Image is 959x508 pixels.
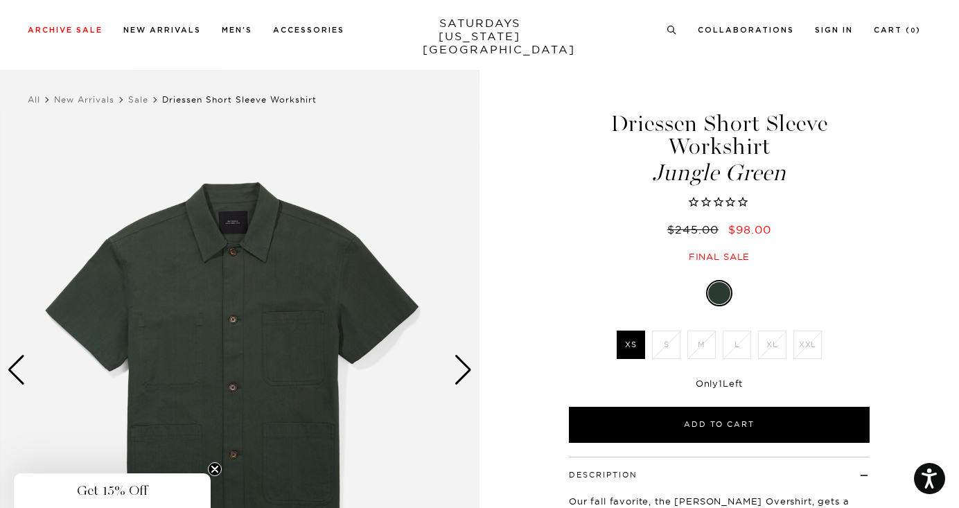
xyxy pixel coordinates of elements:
[719,378,723,389] span: 1
[77,482,148,499] span: Get 15% Off
[728,222,771,236] span: $98.00
[273,26,344,34] a: Accessories
[567,161,872,184] span: Jungle Green
[28,94,40,105] a: All
[567,251,872,263] div: Final sale
[128,94,148,105] a: Sale
[28,26,103,34] a: Archive Sale
[569,378,870,389] div: Only Left
[910,28,916,34] small: 0
[123,26,201,34] a: New Arrivals
[874,26,921,34] a: Cart (0)
[567,195,872,210] span: Rated 0.0 out of 5 stars 0 reviews
[698,26,794,34] a: Collaborations
[708,282,730,304] label: Jungle Green
[567,112,872,184] h1: Driessen Short Sleeve Workshirt
[617,331,645,359] label: XS
[54,94,114,105] a: New Arrivals
[569,407,870,443] button: Add to Cart
[7,355,26,385] div: Previous slide
[162,94,317,105] span: Driessen Short Sleeve Workshirt
[569,471,637,479] button: Description
[454,355,473,385] div: Next slide
[208,462,222,476] button: Close teaser
[14,473,211,508] div: Get 15% OffClose teaser
[222,26,252,34] a: Men's
[423,17,537,56] a: SATURDAYS[US_STATE][GEOGRAPHIC_DATA]
[667,222,724,236] del: $245.00
[815,26,853,34] a: Sign In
